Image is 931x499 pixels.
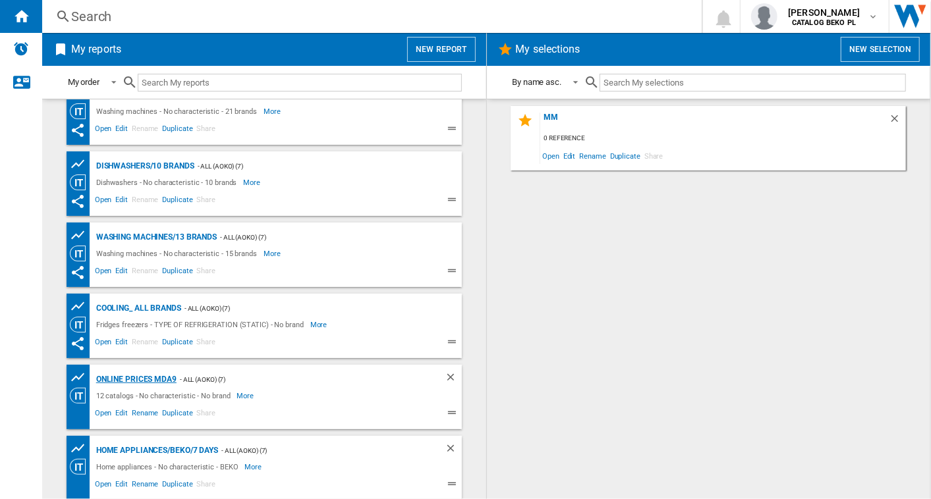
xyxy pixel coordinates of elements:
div: Category View [70,388,93,404]
div: COOLING_ ALL BRANDS [93,300,181,317]
span: Rename [130,336,160,352]
span: Open [93,336,114,352]
span: More [237,388,256,404]
div: mm [540,113,889,130]
div: Washing machines - No characteristic - 21 brands [93,103,264,119]
span: Share [194,407,217,423]
span: Share [194,336,217,352]
span: Share [194,265,217,280]
div: Washing machines/13 brands [93,229,217,246]
img: profile.jpg [751,3,777,30]
span: Edit [113,478,130,494]
h2: My selections [513,37,583,62]
span: Share [194,478,217,494]
span: More [245,459,264,475]
span: Rename [130,265,160,280]
span: Edit [113,265,130,280]
div: Category View [70,174,93,190]
span: Open [93,265,114,280]
div: - ALL (aoko) (7) [217,229,436,246]
div: Dishwashers - No characteristic - 10 brands [93,174,244,190]
div: My order [68,77,99,87]
span: Rename [130,407,160,423]
div: Delete [445,442,462,459]
span: Edit [113,407,130,423]
span: More [264,103,283,119]
div: - ALL (aoko) (7) [218,442,418,459]
span: Duplicate [160,265,194,280]
span: Rename [130,122,160,138]
div: Online prices MDA9 [93,371,177,388]
span: Duplicate [160,407,194,423]
span: Open [540,147,561,165]
div: Product prices grid [70,369,93,386]
span: Edit [113,122,130,138]
span: More [243,174,262,190]
div: Product prices grid [70,440,93,457]
span: Open [93,122,114,138]
span: More [264,246,283,261]
div: Category View [70,246,93,261]
button: New selection [841,37,920,62]
div: Dishwashers/10 brands [93,158,194,174]
span: Open [93,407,114,423]
span: Duplicate [160,122,194,138]
span: Share [642,147,665,165]
div: Fridges freezers - TYPE OF REFRIGERATION (STATIC) - No brand [93,317,310,332]
span: Open [93,478,114,494]
div: - ALL (aoko) (7) [181,300,436,317]
span: Rename [577,147,607,165]
span: Edit [113,336,130,352]
input: Search My selections [600,74,906,92]
div: By name asc. [512,77,561,87]
h2: My reports [69,37,124,62]
div: Washing machines - No characteristic - 15 brands [93,246,264,261]
span: Rename [130,194,160,209]
div: Delete [445,371,462,388]
span: Open [93,194,114,209]
div: 0 reference [540,130,906,147]
span: Rename [130,478,160,494]
span: More [310,317,329,332]
ng-md-icon: This report has been shared with you [70,122,86,138]
div: Category View [70,459,93,475]
span: [PERSON_NAME] [788,6,860,19]
div: Delete [889,113,906,130]
ng-md-icon: This report has been shared with you [70,194,86,209]
span: Edit [113,194,130,209]
span: Duplicate [160,194,194,209]
div: - ALL (aoko) (7) [194,158,436,174]
div: Category View [70,317,93,332]
span: Duplicate [160,336,194,352]
div: 12 catalogs - No characteristic - No brand [93,388,237,404]
div: Product prices grid [70,156,93,172]
input: Search My reports [138,74,462,92]
span: Share [194,122,217,138]
div: Category View [70,103,93,119]
span: Duplicate [160,478,194,494]
div: Home appliances/BEKO/7 days [93,442,218,459]
span: Duplicate [608,147,642,165]
div: - ALL (aoko) (7) [177,371,418,388]
span: Share [194,194,217,209]
div: Home appliances - No characteristic - BEKO [93,459,245,475]
div: Search [71,7,667,26]
ng-md-icon: This report has been shared with you [70,265,86,280]
div: Product prices grid [70,298,93,315]
img: alerts-logo.svg [13,41,29,57]
span: Edit [561,147,578,165]
button: New report [407,37,475,62]
b: CATALOG BEKO PL [792,18,856,27]
div: Product prices grid [70,227,93,244]
ng-md-icon: This report has been shared with you [70,336,86,352]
